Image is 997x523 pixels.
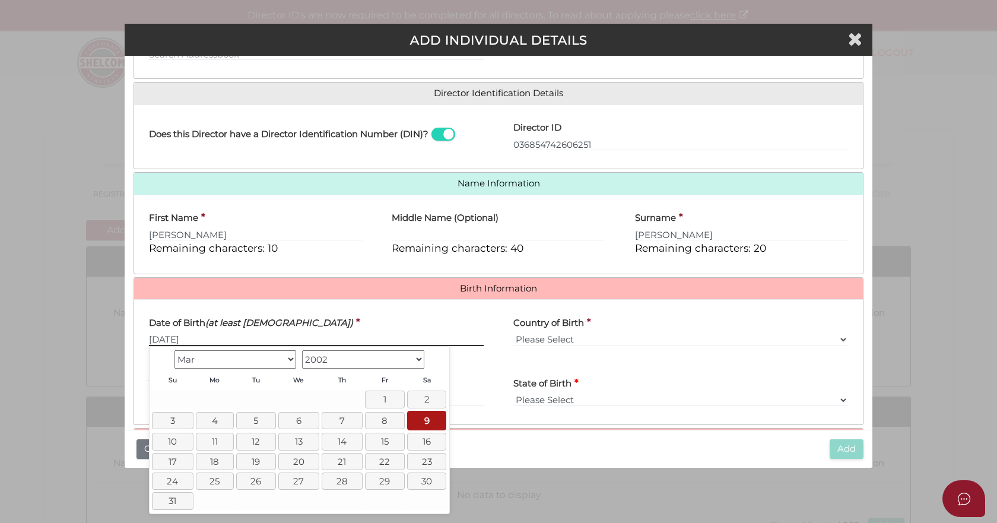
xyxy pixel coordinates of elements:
[365,391,405,408] a: 1
[322,473,363,490] a: 28
[830,439,863,459] button: Add
[196,433,234,450] a: 11
[278,412,319,429] a: 6
[513,379,571,389] h4: State of Birth
[236,433,276,450] a: 12
[196,473,234,490] a: 25
[322,453,363,470] a: 21
[407,453,447,470] a: 23
[407,473,447,490] a: 30
[149,318,353,328] h4: Date of Birth
[278,433,319,450] a: 13
[635,242,766,254] span: Remaining characters: 20
[152,412,193,429] a: 3
[427,349,446,368] a: Next
[149,333,484,346] input: dd/mm/yyyy
[152,349,171,368] a: Prev
[407,433,447,450] a: 16
[293,376,304,384] span: Wednesday
[365,473,405,490] a: 29
[149,213,198,223] h4: First Name
[143,284,854,294] a: Birth Information
[513,333,848,346] select: v
[236,412,276,429] a: 5
[152,453,193,470] a: 17
[152,433,193,450] a: 10
[322,412,363,429] a: 7
[423,376,431,384] span: Saturday
[407,391,447,408] a: 2
[278,453,319,470] a: 20
[152,492,193,509] a: 31
[149,242,278,254] span: Remaining characters: 10
[513,318,584,328] h4: Country of Birth
[338,376,346,384] span: Thursday
[635,213,676,223] h4: Surname
[196,412,234,429] a: 4
[365,453,405,470] a: 22
[205,317,353,328] i: (at least [DEMOGRAPHIC_DATA])
[196,453,234,470] a: 18
[942,480,985,517] button: Open asap
[169,376,177,384] span: Sunday
[322,433,363,450] a: 14
[236,473,276,490] a: 26
[209,376,220,384] span: Monday
[392,242,523,254] span: Remaining characters: 40
[252,376,260,384] span: Tuesday
[152,473,193,490] a: 24
[278,473,319,490] a: 27
[236,453,276,470] a: 19
[382,376,388,384] span: Friday
[136,439,176,459] button: Close
[407,411,447,430] a: 9
[365,433,405,450] a: 15
[149,346,484,361] span: Must be [DEMOGRAPHIC_DATA].
[392,213,498,223] h4: Middle Name (Optional)
[365,412,405,429] a: 8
